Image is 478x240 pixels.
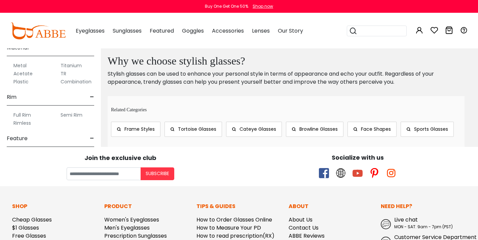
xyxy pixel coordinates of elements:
p: Need Help? [381,202,466,210]
a: Shop now [249,3,273,9]
div: Shop now [253,3,273,9]
label: Full Rim [13,111,31,119]
span: Lenses [252,27,270,35]
a: Prescription Sunglasses [104,232,167,240]
span: Featured [150,27,174,35]
span: Accessories [212,27,244,35]
div: Socialize with us [243,153,473,162]
label: Acetate [13,70,33,78]
div: Buy One Get One 50% [205,3,248,9]
span: - [90,89,94,105]
span: Cateye Glasses [240,126,276,132]
p: Tips & Guides [196,202,282,210]
a: Sports Glasses [401,122,454,137]
span: Tortoise Glasses [178,126,216,132]
a: How to Measure Your PD [196,224,261,232]
a: Frame Styles [111,122,160,137]
span: Browline Glasses [299,126,338,132]
span: Goggles [182,27,204,35]
a: ABBE Reviews [289,232,325,240]
span: Eyeglasses [76,27,105,35]
span: Face Shapes [361,126,391,132]
span: Our Story [278,27,303,35]
button: Subscribe [141,167,174,180]
img: abbeglasses.com [10,23,66,39]
p: Stylish glasses can be used to enhance your personal style in terms of appearance and echo your o... [108,70,465,86]
p: About [289,202,374,210]
div: Join the exclusive club [5,152,236,162]
span: MON - SAT: 9am - 7pm (PST) [394,224,453,230]
span: Live chat [394,216,418,224]
a: Browline Glasses [286,122,343,137]
a: Contact Us [289,224,319,232]
a: Cheap Glasses [12,216,52,224]
p: Product [104,202,190,210]
a: How to read prescription(RX) [196,232,274,240]
span: twitter [336,168,346,178]
span: Rim [7,89,16,105]
label: Rimless [13,119,31,127]
a: Cateye Glasses [226,122,282,137]
label: TR [61,70,66,78]
p: Related Categories [111,106,465,113]
input: Your email [67,167,141,180]
span: - [90,130,94,147]
a: Free Glasses [12,232,46,240]
a: About Us [289,216,312,224]
a: Men's Eyeglasses [104,224,150,232]
h2: Why we choose stylish glasses? [108,54,465,67]
label: Titanium [61,62,82,70]
a: Face Shapes [347,122,397,137]
span: youtube [353,168,363,178]
span: pinterest [369,168,379,178]
label: Metal [13,62,27,70]
span: Frame Styles [124,126,155,132]
p: Shop [12,202,98,210]
a: Tortoise Glasses [164,122,222,137]
span: Sports Glasses [414,126,448,132]
label: Semi Rim [61,111,82,119]
a: Women's Eyeglasses [104,216,159,224]
a: $1 Glasses [12,224,39,232]
label: Combination [61,78,91,86]
span: Feature [7,130,28,147]
span: instagram [386,168,396,178]
span: facebook [319,168,329,178]
span: Sunglasses [113,27,142,35]
label: Plastic [13,78,29,86]
a: Live chat MON - SAT: 9am - 7pm (PST) [381,216,466,230]
a: How to Order Glasses Online [196,216,272,224]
